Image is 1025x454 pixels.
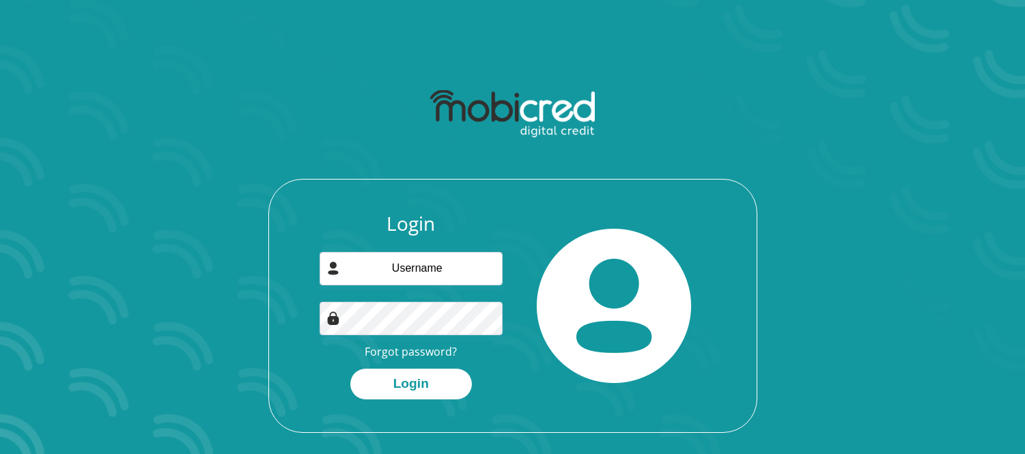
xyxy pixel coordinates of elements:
a: Forgot password? [365,344,457,359]
img: Image [326,311,340,325]
button: Login [350,369,472,399]
img: mobicred logo [430,90,595,138]
img: user-icon image [326,261,340,275]
input: Username [320,252,503,285]
h3: Login [320,212,503,236]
